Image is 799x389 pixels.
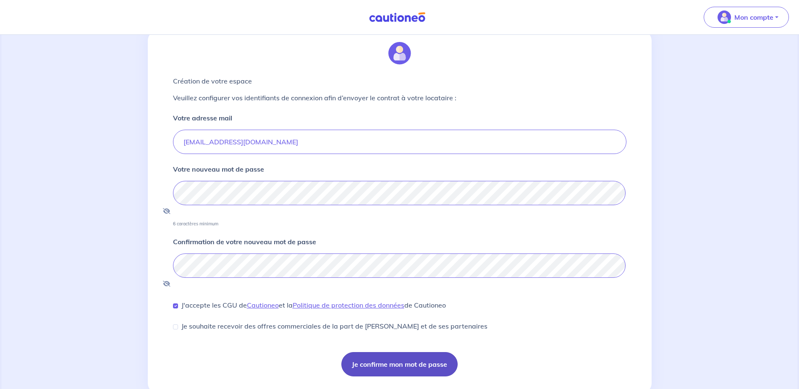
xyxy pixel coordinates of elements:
[734,12,773,22] p: Mon compte
[341,352,458,376] button: Je confirme mon mot de passe
[173,93,626,103] p: Veuillez configurer vos identifiants de connexion afin d’envoyer le contrat à votre locataire :
[247,301,279,309] a: Cautioneo
[173,113,232,123] p: Votre adresse mail
[293,301,404,309] a: Politique de protection des données
[173,221,218,227] p: 6 caractères minimum
[366,12,429,23] img: Cautioneo
[173,76,626,86] p: Création de votre espace
[181,300,446,310] p: J'accepte les CGU de et la de Cautioneo
[388,42,411,65] img: illu_account.svg
[173,164,264,174] p: Votre nouveau mot de passe
[173,237,316,247] p: Confirmation de votre nouveau mot de passe
[181,321,487,331] p: Je souhaite recevoir des offres commerciales de la part de [PERSON_NAME] et de ses partenaires
[704,7,789,28] button: illu_account_valid_menu.svgMon compte
[173,130,626,154] input: email.placeholder
[718,10,731,24] img: illu_account_valid_menu.svg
